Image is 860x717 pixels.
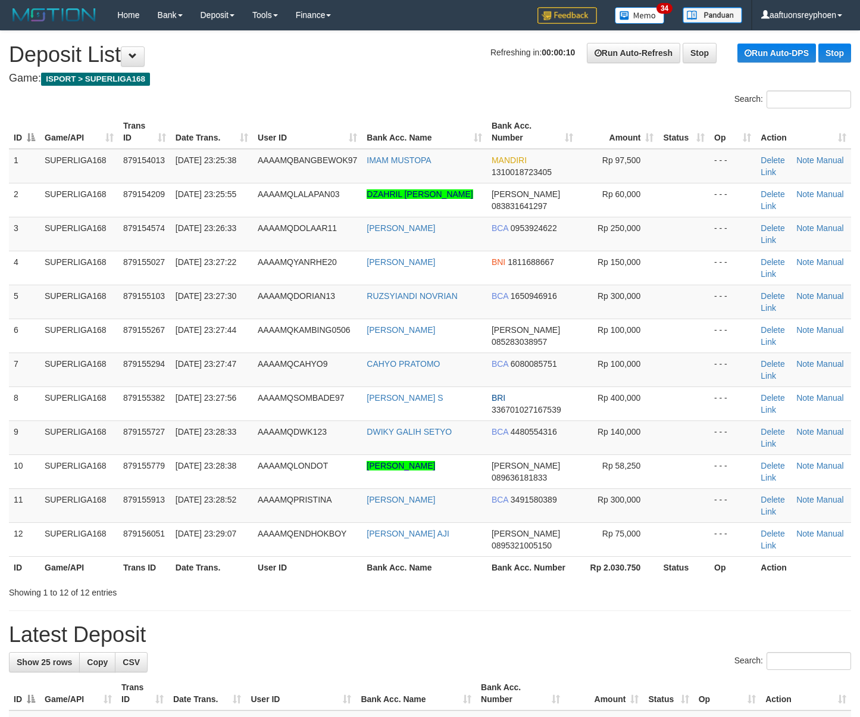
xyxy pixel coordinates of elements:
span: [DATE] 23:25:38 [176,155,236,165]
td: SUPERLIGA168 [40,522,118,556]
th: Status [658,556,709,578]
td: - - - [709,353,756,386]
span: Rp 250,000 [598,223,640,233]
span: Copy 336701027167539 to clipboard [492,405,561,414]
span: Copy 4480554316 to clipboard [511,427,557,437]
img: Button%20Memo.svg [615,7,665,24]
a: Delete [761,291,784,301]
a: [PERSON_NAME] [367,495,435,504]
span: [DATE] 23:25:55 [176,189,236,199]
a: Note [796,359,814,369]
span: AAAAMQDOLAAR11 [258,223,337,233]
td: 1 [9,149,40,183]
td: - - - [709,454,756,488]
td: SUPERLIGA168 [40,454,118,488]
th: User ID [253,556,362,578]
span: Copy [87,657,108,667]
span: Refreshing in: [490,48,575,57]
span: 879155779 [123,461,165,470]
a: Delete [761,155,784,165]
span: BCA [492,291,508,301]
a: Delete [761,325,784,335]
th: ID: activate to sort column descending [9,115,40,149]
th: ID: activate to sort column descending [9,677,40,710]
th: Bank Acc. Number: activate to sort column ascending [476,677,564,710]
a: Copy [79,652,115,672]
span: Rp 100,000 [598,359,640,369]
td: - - - [709,319,756,353]
a: Delete [761,189,784,199]
span: BCA [492,427,508,437]
a: Note [796,461,814,470]
td: 5 [9,285,40,319]
th: User ID: activate to sort column ascending [253,115,362,149]
a: Delete [761,461,784,470]
img: MOTION_logo.png [9,6,99,24]
td: 6 [9,319,40,353]
th: Rp 2.030.750 [578,556,658,578]
a: Delete [761,529,784,538]
span: 879155294 [123,359,165,369]
span: [DATE] 23:27:56 [176,393,236,403]
a: [PERSON_NAME] [367,461,435,470]
span: 879156051 [123,529,165,538]
th: Amount: activate to sort column ascending [578,115,658,149]
h4: Game: [9,73,851,85]
a: Manual Link [761,189,843,211]
a: IMAM MUSTOPA [367,155,431,165]
th: Game/API [40,556,118,578]
a: Manual Link [761,495,843,516]
a: Run Auto-Refresh [587,43,680,63]
td: SUPERLIGA168 [40,420,118,454]
th: Bank Acc. Number: activate to sort column ascending [487,115,578,149]
span: [PERSON_NAME] [492,461,560,470]
th: Status: activate to sort column ascending [658,115,709,149]
span: AAAAMQPRISTINA [258,495,332,504]
div: Showing 1 to 12 of 12 entries [9,582,349,598]
th: Amount: activate to sort column ascending [565,677,644,710]
span: Rp 300,000 [598,291,640,301]
td: SUPERLIGA168 [40,285,118,319]
a: Note [796,495,814,504]
th: Date Trans. [171,556,253,578]
td: 11 [9,488,40,522]
span: ISPORT > SUPERLIGA168 [41,73,150,86]
span: Rp 58,250 [602,461,641,470]
th: Bank Acc. Name [362,556,487,578]
a: Delete [761,223,784,233]
img: panduan.png [683,7,742,23]
span: 34 [656,3,673,14]
span: AAAAMQCAHYO9 [258,359,327,369]
a: Manual Link [761,223,843,245]
span: 879155727 [123,427,165,437]
span: [PERSON_NAME] [492,325,560,335]
span: Copy 1310018723405 to clipboard [492,167,552,177]
span: AAAAMQSOMBADE97 [258,393,345,403]
span: [PERSON_NAME] [492,529,560,538]
a: Manual Link [761,427,843,448]
span: AAAAMQYANRHE20 [258,257,337,267]
span: AAAAMQLALAPAN03 [258,189,339,199]
span: [DATE] 23:28:52 [176,495,236,504]
a: Manual Link [761,359,843,381]
span: Copy 0895321005150 to clipboard [492,541,552,550]
a: Manual Link [761,529,843,550]
a: Show 25 rows [9,652,80,672]
th: Game/API: activate to sort column ascending [40,115,118,149]
span: AAAAMQDWK123 [258,427,327,437]
span: [DATE] 23:26:33 [176,223,236,233]
td: 2 [9,183,40,217]
a: Delete [761,393,784,403]
span: 879154013 [123,155,165,165]
a: Note [796,427,814,437]
span: Rp 100,000 [598,325,640,335]
label: Search: [734,652,851,670]
span: Copy 6080085751 to clipboard [511,359,557,369]
th: Op: activate to sort column ascending [709,115,756,149]
td: - - - [709,488,756,522]
th: Op [709,556,756,578]
span: [PERSON_NAME] [492,189,560,199]
a: Note [796,291,814,301]
a: [PERSON_NAME] AJI [367,529,449,538]
a: DZAHRIL [PERSON_NAME] [367,189,473,199]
